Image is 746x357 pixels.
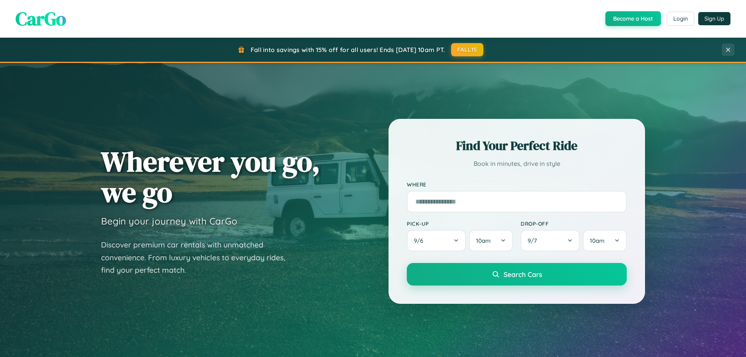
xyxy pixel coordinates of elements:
[101,239,295,277] p: Discover premium car rentals with unmatched convenience. From luxury vehicles to everyday rides, ...
[251,46,445,54] span: Fall into savings with 15% off for all users! Ends [DATE] 10am PT.
[414,237,427,244] span: 9 / 6
[521,230,580,251] button: 9/7
[407,220,513,227] label: Pick-up
[407,137,627,154] h2: Find Your Perfect Ride
[101,146,320,207] h1: Wherever you go, we go
[605,11,661,26] button: Become a Host
[667,12,694,26] button: Login
[504,270,542,279] span: Search Cars
[528,237,541,244] span: 9 / 7
[16,6,66,31] span: CarGo
[407,181,627,188] label: Where
[698,12,730,25] button: Sign Up
[476,237,491,244] span: 10am
[469,230,513,251] button: 10am
[583,230,627,251] button: 10am
[451,43,484,56] button: FALL15
[407,158,627,169] p: Book in minutes, drive in style
[521,220,627,227] label: Drop-off
[407,230,466,251] button: 9/6
[407,263,627,286] button: Search Cars
[101,215,237,227] h3: Begin your journey with CarGo
[590,237,605,244] span: 10am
